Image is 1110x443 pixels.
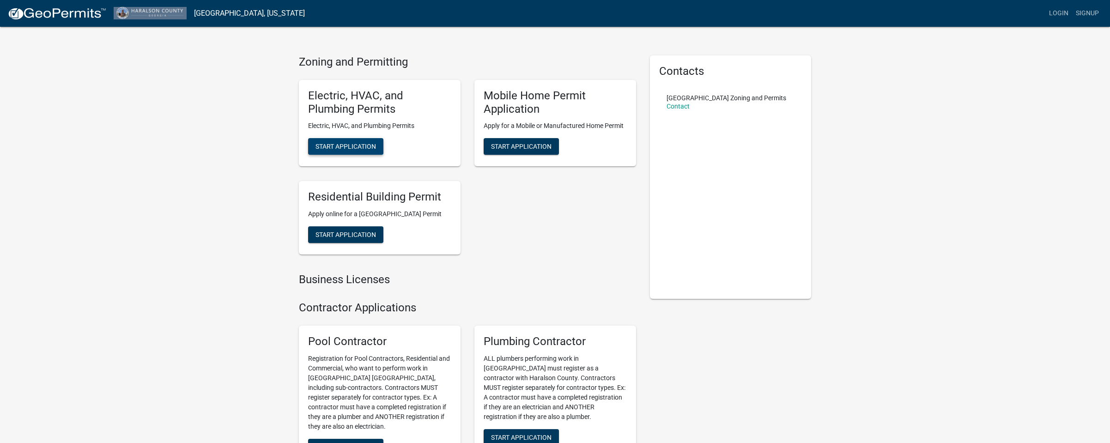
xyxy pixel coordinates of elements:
a: Signup [1072,5,1103,22]
h4: Business Licenses [299,273,636,286]
button: Start Application [484,138,559,155]
button: Start Application [308,226,383,243]
p: Electric, HVAC, and Plumbing Permits [308,121,451,131]
p: ALL plumbers performing work in [GEOGRAPHIC_DATA] must register as a contractor with Haralson Cou... [484,354,627,422]
a: [GEOGRAPHIC_DATA], [US_STATE] [194,6,305,21]
p: Apply online for a [GEOGRAPHIC_DATA] Permit [308,209,451,219]
span: Start Application [491,433,552,441]
h4: Zoning and Permitting [299,55,636,69]
h5: Pool Contractor [308,335,451,348]
p: Apply for a Mobile or Manufactured Home Permit [484,121,627,131]
h5: Electric, HVAC, and Plumbing Permits [308,89,451,116]
h5: Plumbing Contractor [484,335,627,348]
p: [GEOGRAPHIC_DATA] Zoning and Permits [667,95,786,101]
button: Start Application [308,138,383,155]
a: Contact [667,103,690,110]
a: Login [1045,5,1072,22]
h4: Contractor Applications [299,301,636,315]
p: Registration for Pool Contractors, Residential and Commercial, who want to perform work in [GEOGR... [308,354,451,431]
img: Haralson County, Georgia [114,7,187,19]
h5: Mobile Home Permit Application [484,89,627,116]
span: Start Application [315,231,376,238]
span: Start Application [315,143,376,150]
span: Start Application [491,143,552,150]
h5: Contacts [659,65,802,78]
h5: Residential Building Permit [308,190,451,204]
